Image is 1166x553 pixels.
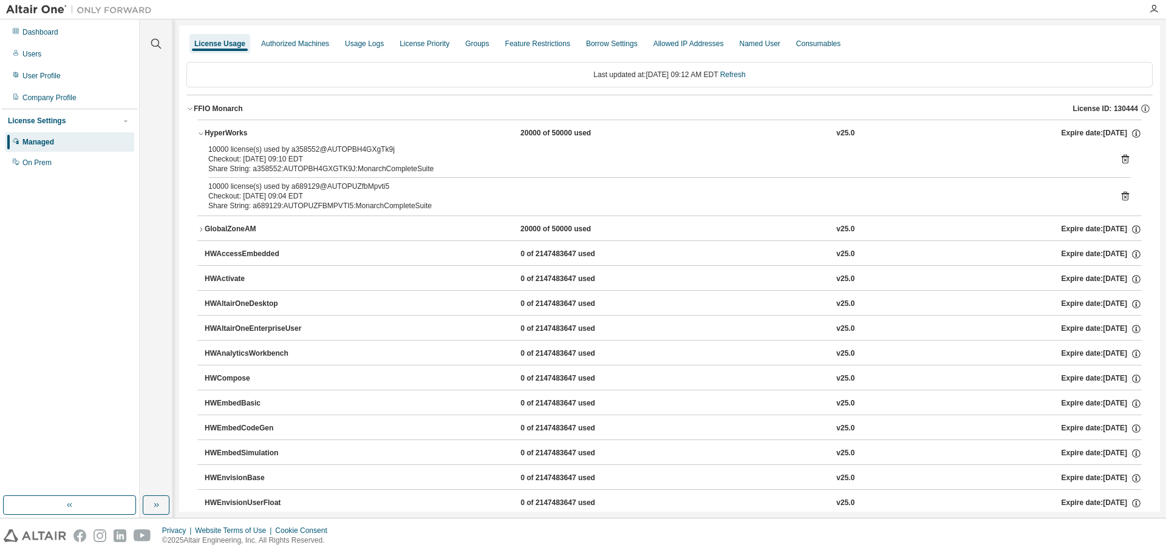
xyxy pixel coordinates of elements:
[1062,324,1142,334] div: Expire date: [DATE]
[739,39,780,49] div: Named User
[520,274,630,285] div: 0 of 2147483647 used
[205,490,1142,517] button: HWEnvisionUserFloat0 of 2147483647 usedv25.0Expire date:[DATE]
[205,398,314,409] div: HWEmbedBasic
[836,128,854,139] div: v25.0
[836,274,854,285] div: v25.0
[836,373,854,384] div: v25.0
[520,423,630,434] div: 0 of 2147483647 used
[208,154,1102,164] div: Checkout: [DATE] 09:10 EDT
[205,241,1142,268] button: HWAccessEmbedded0 of 2147483647 usedv25.0Expire date:[DATE]
[720,70,746,79] a: Refresh
[205,415,1142,442] button: HWEmbedCodeGen0 of 2147483647 usedv25.0Expire date:[DATE]
[205,473,314,484] div: HWEnvisionBase
[1062,128,1142,139] div: Expire date: [DATE]
[520,224,630,235] div: 20000 of 50000 used
[205,390,1142,417] button: HWEmbedBasic0 of 2147483647 usedv25.0Expire date:[DATE]
[1062,473,1142,484] div: Expire date: [DATE]
[520,299,630,310] div: 0 of 2147483647 used
[205,373,314,384] div: HWCompose
[205,128,314,139] div: HyperWorks
[205,498,314,509] div: HWEnvisionUserFloat
[1062,373,1142,384] div: Expire date: [DATE]
[6,4,158,16] img: Altair One
[194,39,245,49] div: License Usage
[345,39,384,49] div: Usage Logs
[197,216,1142,243] button: GlobalZoneAM20000 of 50000 usedv25.0Expire date:[DATE]
[22,93,77,103] div: Company Profile
[22,158,52,168] div: On Prem
[1062,299,1142,310] div: Expire date: [DATE]
[134,529,151,542] img: youtube.svg
[205,224,314,235] div: GlobalZoneAM
[1062,398,1142,409] div: Expire date: [DATE]
[796,39,840,49] div: Consumables
[520,128,630,139] div: 20000 of 50000 used
[586,39,638,49] div: Borrow Settings
[205,423,314,434] div: HWEmbedCodeGen
[836,398,854,409] div: v25.0
[400,39,449,49] div: License Priority
[653,39,724,49] div: Allowed IP Addresses
[162,535,335,546] p: © 2025 Altair Engineering, Inc. All Rights Reserved.
[205,274,314,285] div: HWActivate
[205,365,1142,392] button: HWCompose0 of 2147483647 usedv25.0Expire date:[DATE]
[205,324,314,334] div: HWAltairOneEnterpriseUser
[94,529,106,542] img: instagram.svg
[1062,274,1142,285] div: Expire date: [DATE]
[205,341,1142,367] button: HWAnalyticsWorkbench0 of 2147483647 usedv25.0Expire date:[DATE]
[205,299,314,310] div: HWAltairOneDesktop
[836,324,854,334] div: v25.0
[208,144,1102,154] div: 10000 license(s) used by a358552@AUTOPBH4GXgTk9j
[836,224,854,235] div: v25.0
[22,71,61,81] div: User Profile
[186,62,1153,87] div: Last updated at: [DATE] 09:12 AM EDT
[162,526,195,535] div: Privacy
[1062,448,1142,459] div: Expire date: [DATE]
[520,498,630,509] div: 0 of 2147483647 used
[520,249,630,260] div: 0 of 2147483647 used
[836,473,854,484] div: v25.0
[208,182,1102,191] div: 10000 license(s) used by a689129@AUTOPUZfbMpvti5
[836,423,854,434] div: v25.0
[22,27,58,37] div: Dashboard
[836,498,854,509] div: v25.0
[1062,224,1142,235] div: Expire date: [DATE]
[208,191,1102,201] div: Checkout: [DATE] 09:04 EDT
[261,39,329,49] div: Authorized Machines
[1062,498,1142,509] div: Expire date: [DATE]
[205,465,1142,492] button: HWEnvisionBase0 of 2147483647 usedv25.0Expire date:[DATE]
[465,39,489,49] div: Groups
[836,249,854,260] div: v25.0
[520,348,630,359] div: 0 of 2147483647 used
[114,529,126,542] img: linkedin.svg
[22,137,54,147] div: Managed
[520,398,630,409] div: 0 of 2147483647 used
[520,324,630,334] div: 0 of 2147483647 used
[205,440,1142,467] button: HWEmbedSimulation0 of 2147483647 usedv25.0Expire date:[DATE]
[205,266,1142,293] button: HWActivate0 of 2147483647 usedv25.0Expire date:[DATE]
[73,529,86,542] img: facebook.svg
[4,529,66,542] img: altair_logo.svg
[836,299,854,310] div: v25.0
[205,448,314,459] div: HWEmbedSimulation
[836,348,854,359] div: v25.0
[520,373,630,384] div: 0 of 2147483647 used
[205,348,314,359] div: HWAnalyticsWorkbench
[275,526,334,535] div: Cookie Consent
[520,448,630,459] div: 0 of 2147483647 used
[505,39,570,49] div: Feature Restrictions
[197,120,1142,147] button: HyperWorks20000 of 50000 usedv25.0Expire date:[DATE]
[22,49,41,59] div: Users
[205,291,1142,317] button: HWAltairOneDesktop0 of 2147483647 usedv25.0Expire date:[DATE]
[1062,249,1142,260] div: Expire date: [DATE]
[186,95,1153,122] button: FFIO MonarchLicense ID: 130444
[205,249,314,260] div: HWAccessEmbedded
[836,448,854,459] div: v25.0
[208,164,1102,174] div: Share String: a358552:AUTOPBH4GXGTK9J:MonarchCompleteSuite
[194,104,243,114] div: FFIO Monarch
[520,473,630,484] div: 0 of 2147483647 used
[1062,423,1142,434] div: Expire date: [DATE]
[1073,104,1138,114] span: License ID: 130444
[205,316,1142,342] button: HWAltairOneEnterpriseUser0 of 2147483647 usedv25.0Expire date:[DATE]
[195,526,275,535] div: Website Terms of Use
